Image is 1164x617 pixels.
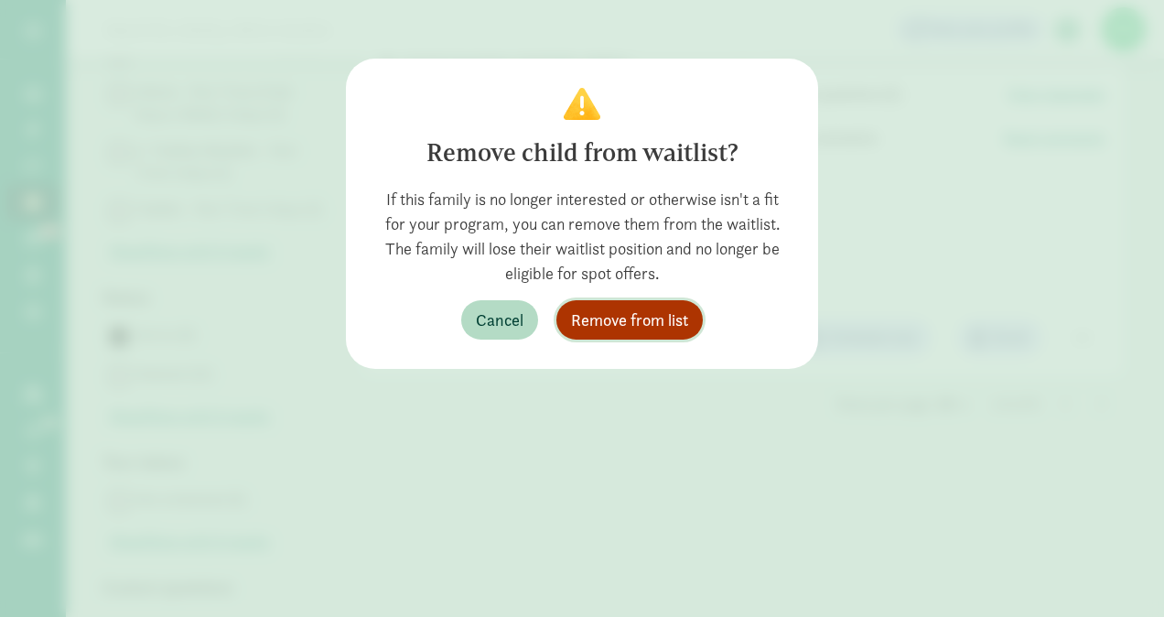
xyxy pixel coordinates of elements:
[1072,529,1164,617] iframe: Chat Widget
[571,308,688,332] span: Remove from list
[564,88,600,120] img: Confirm
[375,187,789,286] div: If this family is no longer interested or otherwise isn't a fit for your program, you can remove ...
[375,135,789,172] div: Remove child from waitlist?
[461,300,538,340] button: Cancel
[476,308,523,332] span: Cancel
[556,300,703,340] button: Remove from list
